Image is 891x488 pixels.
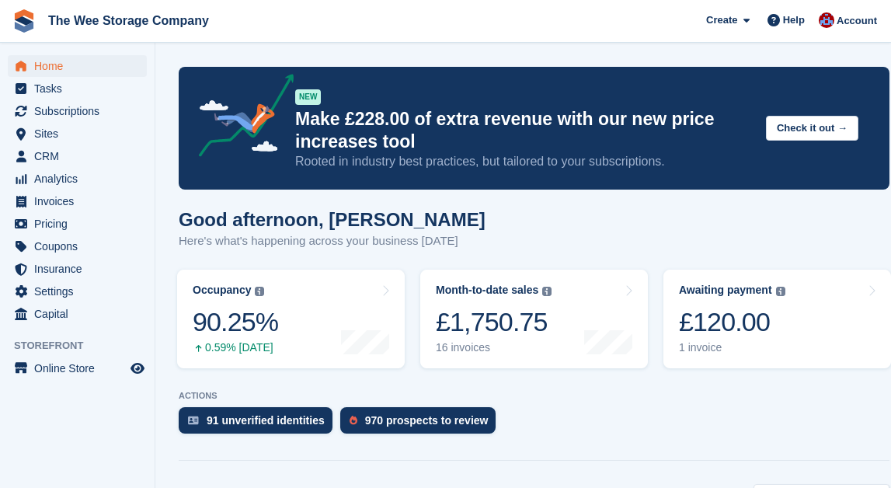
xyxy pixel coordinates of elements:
span: Pricing [34,213,127,235]
div: 1 invoice [679,341,785,354]
p: Here's what's happening across your business [DATE] [179,232,486,250]
img: prospect-51fa495bee0391a8d652442698ab0144808aea92771e9ea1ae160a38d050c398.svg [350,416,357,425]
a: menu [8,168,147,190]
img: Scott Ritchie [819,12,834,28]
img: icon-info-grey-7440780725fd019a000dd9b08b2336e03edf1995a4989e88bcd33f0948082b44.svg [542,287,552,296]
div: Month-to-date sales [436,284,538,297]
a: The Wee Storage Company [42,8,215,33]
div: 90.25% [193,306,278,338]
a: menu [8,235,147,257]
img: icon-info-grey-7440780725fd019a000dd9b08b2336e03edf1995a4989e88bcd33f0948082b44.svg [776,287,785,296]
div: Awaiting payment [679,284,772,297]
div: NEW [295,89,321,105]
span: Storefront [14,338,155,354]
span: Account [837,13,877,29]
a: menu [8,78,147,99]
p: Make £228.00 of extra revenue with our new price increases tool [295,108,754,153]
span: Capital [34,303,127,325]
div: £1,750.75 [436,306,552,338]
span: Help [783,12,805,28]
span: Sites [34,123,127,145]
a: menu [8,100,147,122]
a: menu [8,55,147,77]
a: menu [8,213,147,235]
a: menu [8,258,147,280]
button: Check it out → [766,116,858,141]
span: Coupons [34,235,127,257]
div: 0.59% [DATE] [193,341,278,354]
div: £120.00 [679,306,785,338]
span: Invoices [34,190,127,212]
div: 16 invoices [436,341,552,354]
img: price-adjustments-announcement-icon-8257ccfd72463d97f412b2fc003d46551f7dbcb40ab6d574587a9cd5c0d94... [186,74,294,162]
a: Preview store [128,359,147,378]
div: 970 prospects to review [365,414,489,427]
a: Occupancy 90.25% 0.59% [DATE] [177,270,405,368]
span: Tasks [34,78,127,99]
p: ACTIONS [179,391,889,401]
a: menu [8,190,147,212]
a: 91 unverified identities [179,407,340,441]
h1: Good afternoon, [PERSON_NAME] [179,209,486,230]
a: 970 prospects to review [340,407,504,441]
span: Analytics [34,168,127,190]
span: Settings [34,281,127,302]
span: CRM [34,145,127,167]
span: Subscriptions [34,100,127,122]
img: stora-icon-8386f47178a22dfd0bd8f6a31ec36ba5ce8667c1dd55bd0f319d3a0aa187defe.svg [12,9,36,33]
span: Online Store [34,357,127,379]
span: Insurance [34,258,127,280]
a: menu [8,281,147,302]
img: verify_identity-adf6edd0f0f0b5bbfe63781bf79b02c33cf7c696d77639b501bdc392416b5a36.svg [188,416,199,425]
a: Month-to-date sales £1,750.75 16 invoices [420,270,648,368]
span: Home [34,55,127,77]
a: menu [8,123,147,145]
div: Occupancy [193,284,251,297]
a: menu [8,303,147,325]
p: Rooted in industry best practices, but tailored to your subscriptions. [295,153,754,170]
span: Create [706,12,737,28]
img: icon-info-grey-7440780725fd019a000dd9b08b2336e03edf1995a4989e88bcd33f0948082b44.svg [255,287,264,296]
a: Awaiting payment £120.00 1 invoice [663,270,891,368]
a: menu [8,145,147,167]
div: 91 unverified identities [207,414,325,427]
a: menu [8,357,147,379]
